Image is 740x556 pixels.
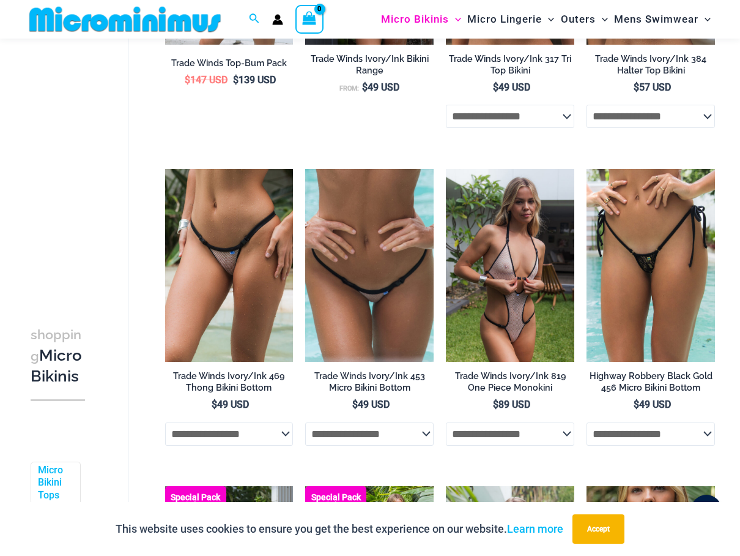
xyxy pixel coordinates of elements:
h2: Trade Winds Top-Bum Pack [165,58,294,69]
a: Learn more [507,522,563,535]
a: Trade Winds Ivory/Ink Bikini Range [305,53,434,81]
a: Trade Winds Ivory/Ink 317 Tri Top Bikini [446,53,574,81]
span: Menu Toggle [542,4,554,35]
a: Trade Winds IvoryInk 819 One Piece 06Trade Winds IvoryInk 819 One Piece 03Trade Winds IvoryInk 81... [446,169,574,362]
h2: Trade Winds Ivory/Ink 453 Micro Bikini Bottom [305,370,434,393]
a: Micro LingerieMenu ToggleMenu Toggle [464,4,557,35]
a: OutersMenu ToggleMenu Toggle [558,4,611,35]
span: $ [493,81,498,93]
h2: Trade Winds Ivory/Ink 819 One Piece Monokini [446,370,574,393]
a: Account icon link [272,14,283,25]
img: Trade Winds IvoryInk 453 Micro 02 [305,169,434,362]
a: Highway Robbery Black Gold 456 Micro Bikini Bottom [586,370,715,398]
img: Highway Robbery Black Gold 456 Micro 01 [586,169,715,362]
span: $ [185,74,190,86]
bdi: 49 USD [362,81,399,93]
span: $ [634,81,639,93]
img: MM SHOP LOGO FLAT [24,6,226,33]
a: Trade Winds Ivory/Ink 819 One Piece Monokini [446,370,574,398]
button: Accept [572,514,624,544]
a: Mens SwimwearMenu ToggleMenu Toggle [611,4,714,35]
a: Trade Winds Ivory/Ink 384 Halter Top Bikini [586,53,715,81]
a: Search icon link [249,12,260,27]
bdi: 139 USD [233,74,276,86]
a: Micro BikinisMenu ToggleMenu Toggle [378,4,464,35]
h3: Micro Bikinis [31,324,85,387]
span: Menu Toggle [698,4,711,35]
span: Micro Lingerie [467,4,542,35]
a: Trade Winds Ivory/Ink 453 Micro Bikini Bottom [305,370,434,398]
nav: Site Navigation [376,2,716,37]
h2: Trade Winds Ivory/Ink 469 Thong Bikini Bottom [165,370,294,393]
span: $ [233,74,239,86]
span: $ [212,399,217,410]
a: Trade Winds IvoryInk 453 Micro 02Trade Winds IvoryInk 384 Top 453 Micro 06Trade Winds IvoryInk 38... [305,169,434,362]
a: Trade Winds Top-Bum Pack [165,58,294,73]
span: Micro Bikinis [381,4,449,35]
a: Trade Winds Ivory/Ink 469 Thong Bikini Bottom [165,370,294,398]
span: Outers [561,4,596,35]
bdi: 49 USD [493,81,530,93]
span: shopping [31,327,81,364]
h2: Trade Winds Ivory/Ink 317 Tri Top Bikini [446,53,574,76]
bdi: 49 USD [212,399,249,410]
a: Trade Winds IvoryInk 469 Thong 01Trade Winds IvoryInk 317 Top 469 Thong 06Trade Winds IvoryInk 31... [165,169,294,362]
span: Mens Swimwear [614,4,698,35]
b: Special Pack Price [305,494,366,509]
bdi: 49 USD [634,399,671,410]
span: $ [352,399,358,410]
span: Menu Toggle [596,4,608,35]
span: $ [634,399,639,410]
bdi: 147 USD [185,74,228,86]
img: Trade Winds IvoryInk 819 One Piece 06 [446,169,574,362]
span: $ [493,399,498,410]
a: View Shopping Cart, empty [295,5,324,33]
bdi: 89 USD [493,399,530,410]
img: Trade Winds IvoryInk 469 Thong 01 [165,169,294,362]
span: Menu Toggle [449,4,461,35]
h2: Highway Robbery Black Gold 456 Micro Bikini Bottom [586,370,715,393]
b: Special Pack Price [165,494,226,509]
bdi: 57 USD [634,81,671,93]
bdi: 49 USD [352,399,390,410]
h2: Trade Winds Ivory/Ink Bikini Range [305,53,434,76]
span: From: [339,85,359,92]
a: Highway Robbery Black Gold 456 Micro 01Highway Robbery Black Gold 359 Clip Top 456 Micro 02Highwa... [586,169,715,362]
p: This website uses cookies to ensure you get the best experience on our website. [116,520,563,538]
span: $ [362,81,368,93]
a: Micro Bikini Tops [38,464,71,502]
iframe: TrustedSite Certified [31,41,141,286]
h2: Trade Winds Ivory/Ink 384 Halter Top Bikini [586,53,715,76]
